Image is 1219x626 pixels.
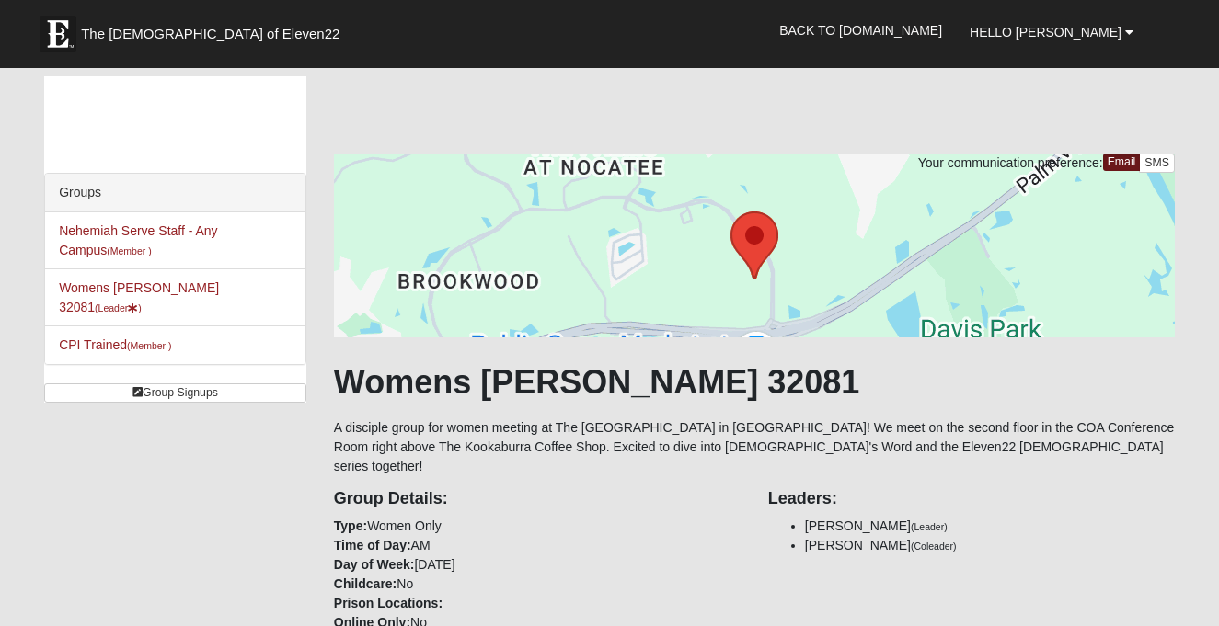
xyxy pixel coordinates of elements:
h1: Womens [PERSON_NAME] 32081 [334,362,1175,402]
strong: Childcare: [334,576,397,591]
a: CPI Trained(Member ) [59,337,171,352]
span: Hello [PERSON_NAME] [970,25,1121,40]
a: Nehemiah Serve Staff - Any Campus(Member ) [59,223,218,257]
span: Your communication preference: [918,155,1103,170]
h4: Leaders: [768,489,1175,509]
a: The [DEMOGRAPHIC_DATA] of Eleven22 [30,6,398,52]
strong: Type: [334,518,367,533]
div: Groups [45,174,305,212]
a: SMS [1139,154,1175,173]
small: (Leader) [911,521,948,532]
a: Womens [PERSON_NAME] 32081(Leader) [59,280,219,314]
a: Back to [DOMAIN_NAME] [765,7,956,53]
li: [PERSON_NAME] [805,517,1175,536]
h4: Group Details: [334,489,741,509]
a: Email [1103,154,1141,171]
span: The [DEMOGRAPHIC_DATA] of Eleven22 [81,25,339,43]
a: Hello [PERSON_NAME] [956,9,1147,55]
small: (Coleader) [911,541,957,552]
strong: Time of Day: [334,538,411,552]
strong: Day of Week: [334,557,415,572]
a: Group Signups [44,383,306,403]
small: (Leader ) [95,302,142,313]
img: Eleven22 logo [40,16,76,52]
small: (Member ) [107,245,151,256]
small: (Member ) [127,340,171,351]
li: [PERSON_NAME] [805,536,1175,555]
